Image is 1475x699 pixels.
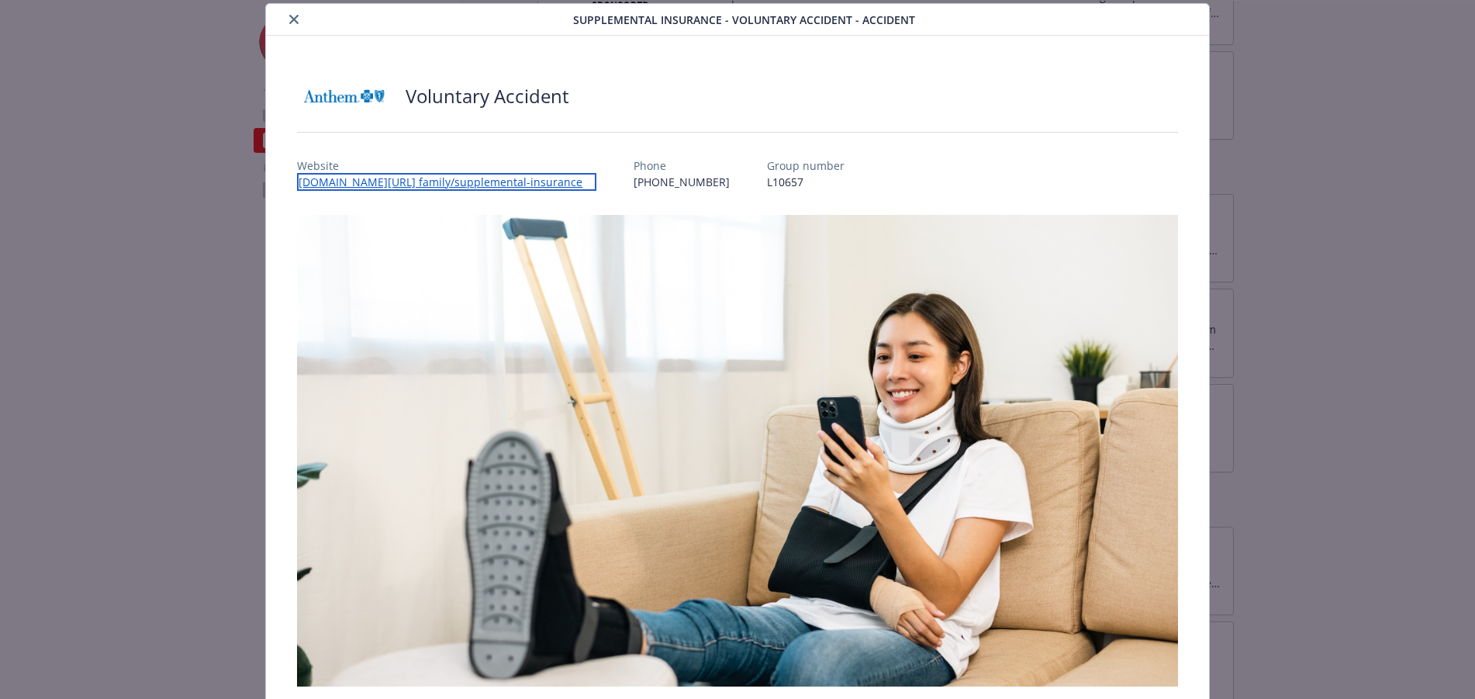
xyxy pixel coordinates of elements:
[634,174,730,190] p: [PHONE_NUMBER]
[297,215,1177,687] img: banner
[634,157,730,174] p: Phone
[297,157,596,174] p: Website
[297,173,596,191] a: [DOMAIN_NAME][URL] family/supplemental-insurance
[573,12,915,28] span: Supplemental Insurance - Voluntary Accident - Accident
[406,83,569,109] h2: Voluntary Accident
[767,157,845,174] p: Group number
[297,73,390,119] img: Anthem Blue Cross
[285,10,303,29] button: close
[767,174,845,190] p: L10657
